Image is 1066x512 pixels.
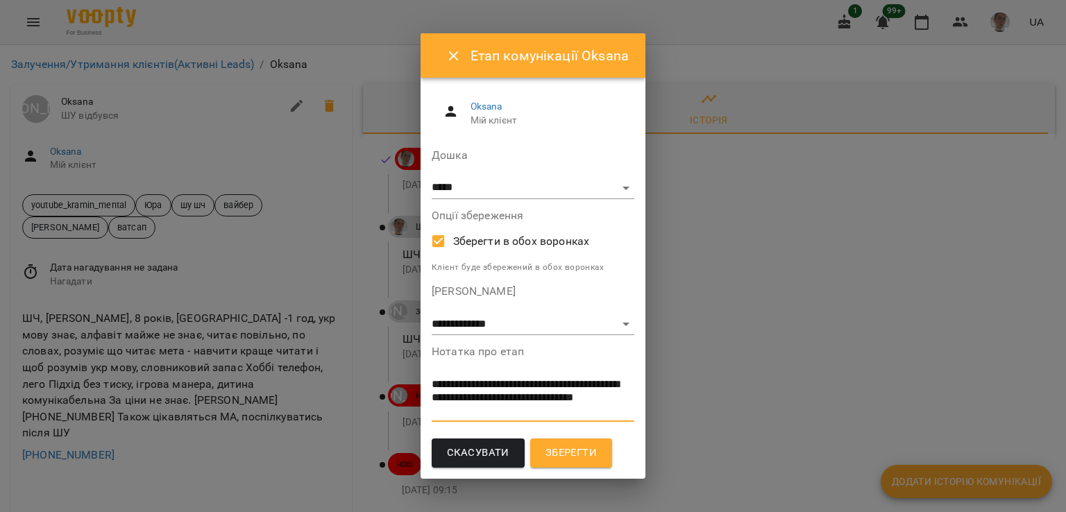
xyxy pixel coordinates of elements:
[530,438,612,468] button: Зберегти
[432,346,634,357] label: Нотатка про етап
[432,150,634,161] label: Дошка
[432,286,634,297] label: [PERSON_NAME]
[432,438,525,468] button: Скасувати
[545,444,597,462] span: Зберегти
[447,444,509,462] span: Скасувати
[471,114,623,128] span: Мій клієнт
[471,101,502,112] a: Oksana
[432,210,634,221] label: Опції збереження
[471,45,629,67] h6: Етап комунікації Oksana
[437,40,471,73] button: Close
[432,261,634,275] p: Клієнт буде збережений в обох воронках
[453,233,590,250] span: Зберегти в обох воронках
